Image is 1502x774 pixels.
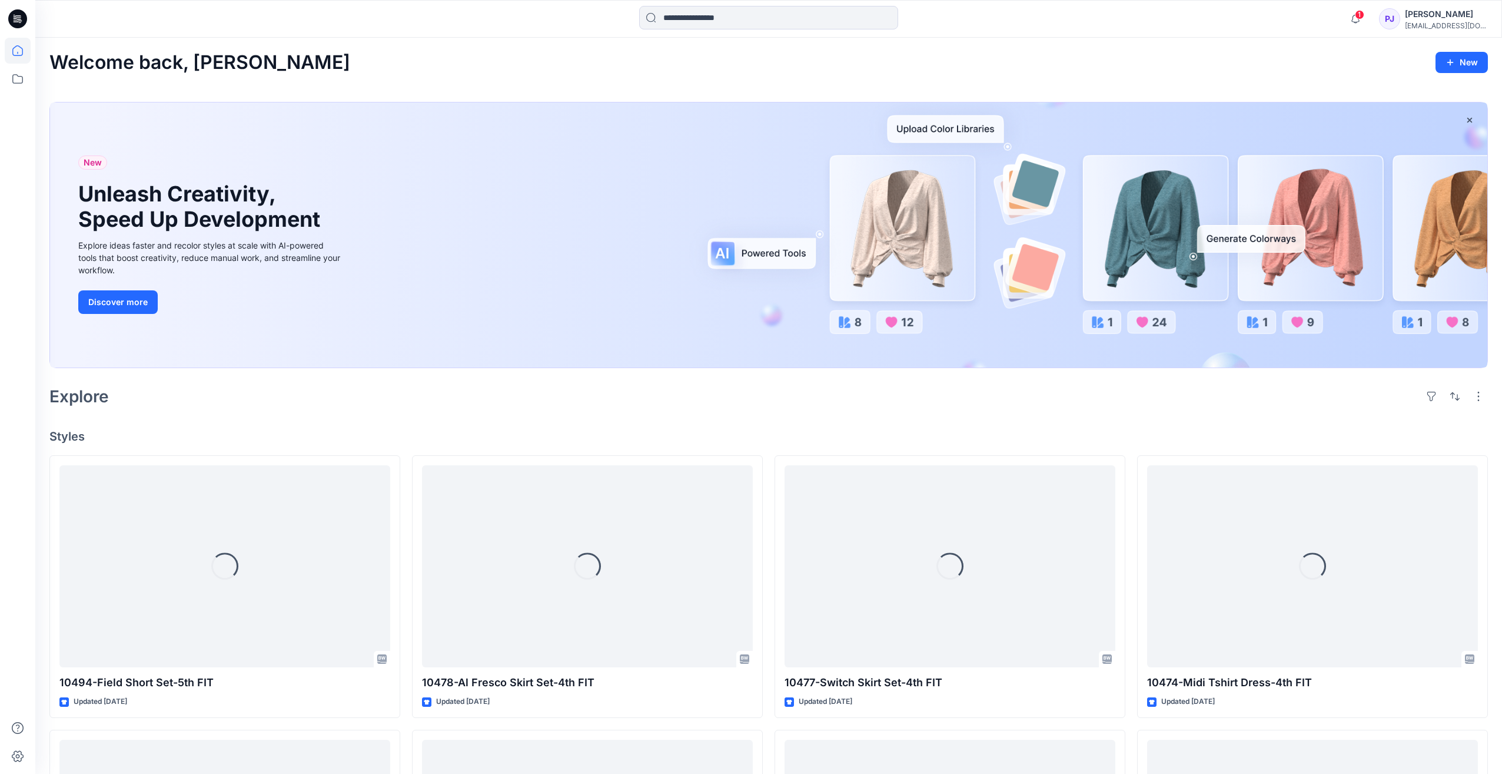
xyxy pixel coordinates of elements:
a: Discover more [78,290,343,314]
p: Updated [DATE] [74,696,127,708]
h1: Unleash Creativity, Speed Up Development [78,181,325,232]
p: Updated [DATE] [436,696,490,708]
h2: Explore [49,387,109,406]
h4: Styles [49,429,1488,444]
div: Explore ideas faster and recolor styles at scale with AI-powered tools that boost creativity, red... [78,239,343,276]
button: Discover more [78,290,158,314]
h2: Welcome back, [PERSON_NAME] [49,52,350,74]
span: New [84,156,102,170]
p: 10478-Al Fresco Skirt Set-4th FIT [422,674,753,691]
button: New [1435,52,1488,73]
p: 10494-Field Short Set-5th FIT [59,674,390,691]
div: [EMAIL_ADDRESS][DOMAIN_NAME] [1405,21,1487,30]
p: Updated [DATE] [1161,696,1215,708]
p: 10474-Midi Tshirt Dress-4th FIT [1147,674,1478,691]
div: [PERSON_NAME] [1405,7,1487,21]
span: 1 [1355,10,1364,19]
p: 10477-Switch Skirt Set-4th FIT [785,674,1115,691]
div: PJ [1379,8,1400,29]
p: Updated [DATE] [799,696,852,708]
